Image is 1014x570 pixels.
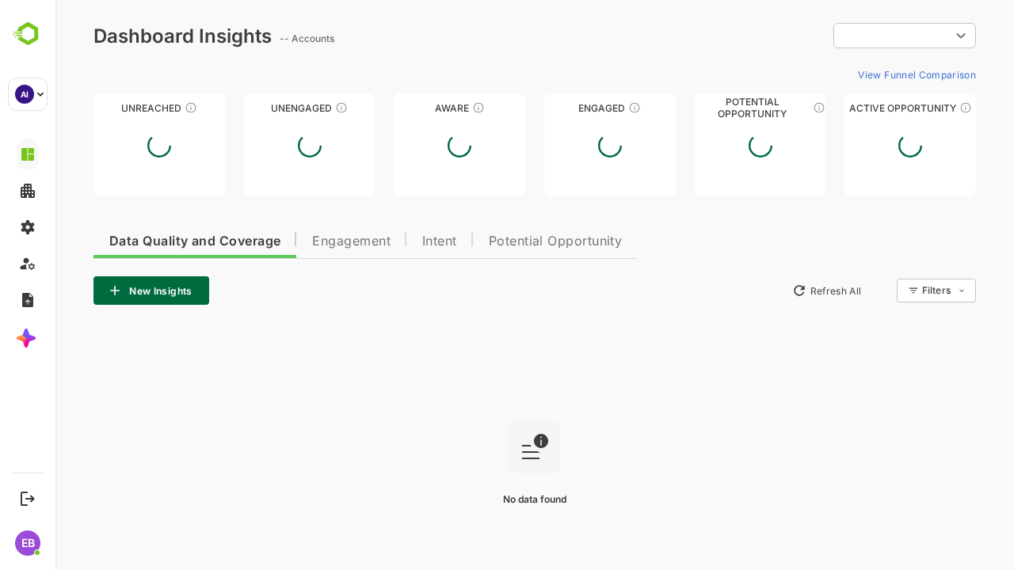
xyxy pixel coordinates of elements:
div: EB [15,530,40,556]
div: Aware [338,102,470,114]
div: Dashboard Insights [38,25,216,47]
div: These accounts are MQAs and can be passed on to Inside Sales [757,101,770,114]
div: These accounts have open opportunities which might be at any of the Sales Stages [904,101,917,114]
span: Engagement [257,235,335,248]
div: Filters [867,284,895,296]
div: Unreached [38,102,170,114]
ag: -- Accounts [224,32,284,44]
div: Unengaged [189,102,320,114]
div: AI [15,85,34,104]
button: View Funnel Comparison [796,62,921,87]
div: Active Opportunity [789,102,921,114]
button: New Insights [38,276,154,305]
div: These accounts have not shown enough engagement and need nurturing [280,101,292,114]
div: Potential Opportunity [639,102,771,114]
div: Engaged [489,102,620,114]
div: These accounts are warm, further nurturing would qualify them to MQAs [573,101,585,114]
span: Potential Opportunity [433,235,567,248]
div: Filters [865,276,921,305]
span: Intent [367,235,402,248]
span: Data Quality and Coverage [54,235,225,248]
button: Logout [17,488,38,509]
div: ​ [778,21,921,50]
span: No data found [448,493,511,505]
button: Refresh All [730,278,813,303]
div: These accounts have just entered the buying cycle and need further nurturing [417,101,429,114]
img: BambooboxLogoMark.f1c84d78b4c51b1a7b5f700c9845e183.svg [8,19,48,49]
div: These accounts have not been engaged with for a defined time period [129,101,142,114]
